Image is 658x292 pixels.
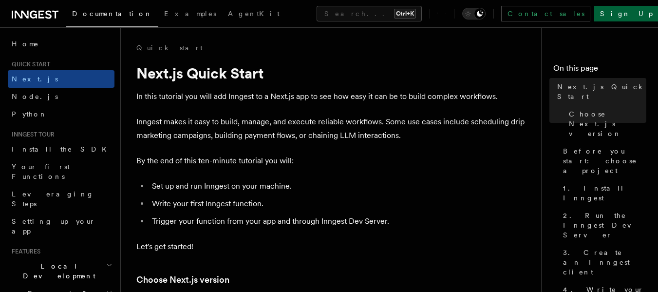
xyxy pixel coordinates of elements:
span: Quick start [8,60,50,68]
span: Node.js [12,93,58,100]
li: Write your first Inngest function. [149,197,526,211]
button: Local Development [8,257,114,285]
a: Home [8,35,114,53]
h4: On this page [553,62,646,78]
a: Next.js Quick Start [553,78,646,105]
li: Trigger your function from your app and through Inngest Dev Server. [149,214,526,228]
span: Features [8,248,40,255]
span: Next.js Quick Start [557,82,646,101]
a: Quick start [136,43,203,53]
a: Choose Next.js version [565,105,646,142]
p: Let's get started! [136,240,526,253]
span: Home [12,39,39,49]
a: Python [8,105,114,123]
li: Set up and run Inngest on your machine. [149,179,526,193]
a: Contact sales [501,6,590,21]
a: Node.js [8,88,114,105]
span: Examples [164,10,216,18]
a: 2. Run the Inngest Dev Server [559,207,646,244]
a: AgentKit [222,3,285,26]
span: 1. Install Inngest [563,183,646,203]
a: Install the SDK [8,140,114,158]
span: Leveraging Steps [12,190,94,208]
button: Toggle dark mode [462,8,486,19]
a: Before you start: choose a project [559,142,646,179]
a: Setting up your app [8,213,114,240]
p: By the end of this ten-minute tutorial you will: [136,154,526,168]
a: Leveraging Steps [8,185,114,213]
p: In this tutorial you will add Inngest to a Next.js app to see how easy it can be to build complex... [136,90,526,103]
span: Choose Next.js version [569,109,646,138]
a: 1. Install Inngest [559,179,646,207]
span: Local Development [8,261,106,281]
span: Your first Functions [12,163,70,180]
span: Next.js [12,75,58,83]
span: 3. Create an Inngest client [563,248,646,277]
span: Documentation [72,10,152,18]
a: Documentation [66,3,158,27]
span: Python [12,110,47,118]
a: Choose Next.js version [136,273,229,287]
a: Examples [158,3,222,26]
span: Inngest tour [8,131,55,138]
h1: Next.js Quick Start [136,64,526,82]
a: 3. Create an Inngest client [559,244,646,281]
span: Before you start: choose a project [563,146,646,175]
kbd: Ctrl+K [394,9,416,19]
button: Search...Ctrl+K [317,6,422,21]
span: AgentKit [228,10,280,18]
span: 2. Run the Inngest Dev Server [563,211,646,240]
p: Inngest makes it easy to build, manage, and execute reliable workflows. Some use cases include sc... [136,115,526,142]
span: Setting up your app [12,217,95,235]
a: Your first Functions [8,158,114,185]
a: Next.js [8,70,114,88]
span: Install the SDK [12,145,113,153]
